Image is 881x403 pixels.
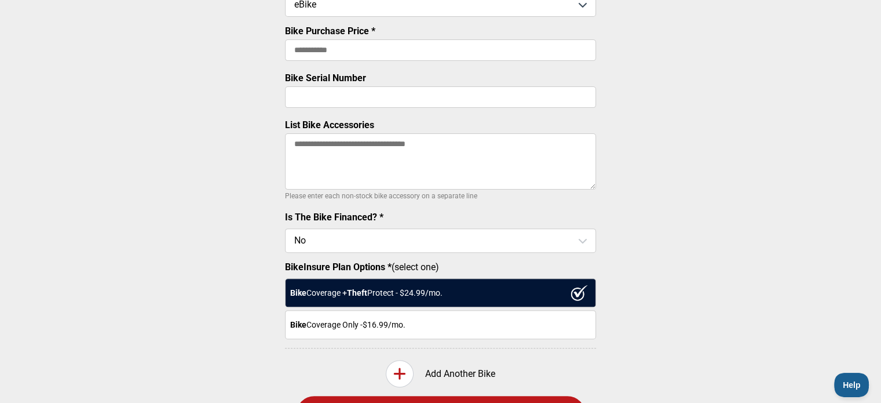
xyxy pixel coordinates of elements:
div: Add Another Bike [285,360,596,387]
div: Coverage + Protect - $ 24.99 /mo. [285,278,596,307]
div: Coverage Only - $16.99 /mo. [285,310,596,339]
p: Please enter each non-stock bike accessory on a separate line [285,189,596,203]
label: List Bike Accessories [285,119,374,130]
strong: Bike [290,288,306,297]
strong: Bike [290,320,306,329]
label: Bike Serial Number [285,72,366,83]
label: Bike Purchase Price * [285,26,375,37]
label: (select one) [285,262,596,273]
strong: BikeInsure Plan Options * [285,262,392,273]
strong: Theft [347,288,367,297]
img: ux1sgP1Haf775SAghJI38DyDlYP+32lKFAAAAAElFTkSuQmCC [571,285,588,301]
label: Is The Bike Financed? * [285,212,383,223]
iframe: Toggle Customer Support [834,373,869,397]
